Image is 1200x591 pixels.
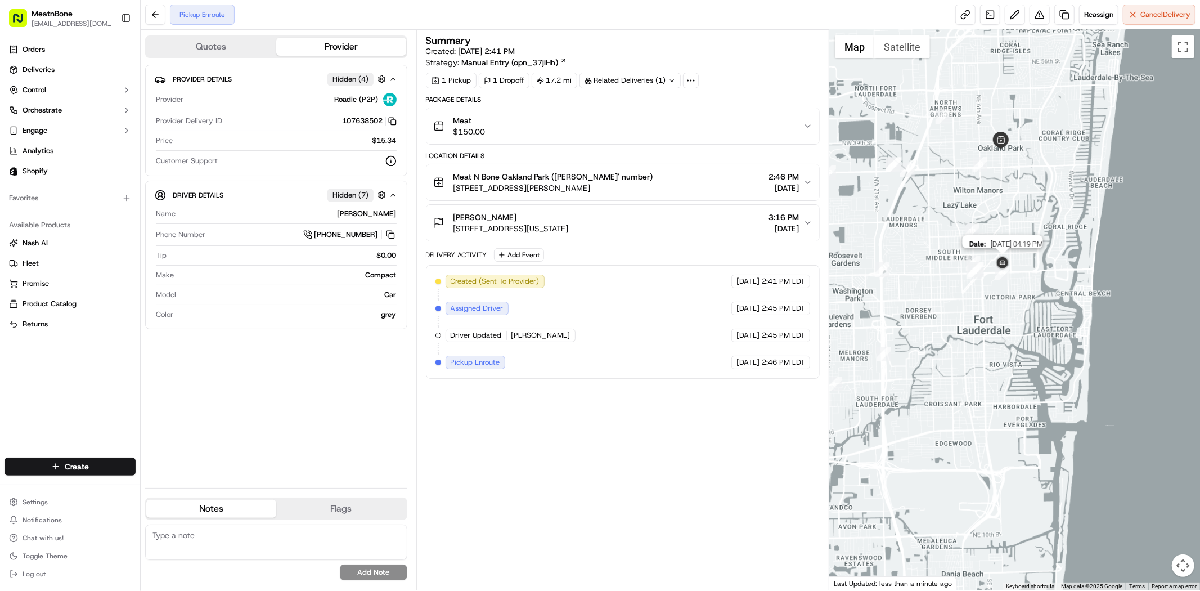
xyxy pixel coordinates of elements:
span: 2:45 PM EDT [762,303,805,314]
button: Map camera controls [1172,554,1194,577]
span: Provider [156,95,183,105]
span: Notifications [23,516,62,525]
span: [DATE] [736,303,759,314]
button: [PERSON_NAME][STREET_ADDRESS][US_STATE]3:16 PM[DATE] [426,205,819,241]
span: Tip [156,250,167,261]
h3: Summary [426,35,471,46]
span: $150.00 [453,126,486,137]
span: Cancel Delivery [1140,10,1190,20]
div: 13 [821,165,836,180]
span: Toggle Theme [23,552,68,561]
button: MeatnBone [32,8,73,19]
a: Orders [5,41,136,59]
div: Favorites [5,189,136,207]
button: Create [5,458,136,476]
span: Analytics [23,146,53,156]
span: [PERSON_NAME] [511,330,570,341]
span: Meat [453,115,486,126]
a: Shopify [5,162,136,180]
div: Package Details [426,95,820,104]
button: Reassign [1079,5,1118,25]
span: Assigned Driver [451,303,504,314]
span: Product Catalog [23,299,77,309]
button: Toggle fullscreen view [1172,35,1194,58]
button: Notes [146,500,276,518]
span: Deliveries [23,65,55,75]
button: Control [5,81,136,99]
a: Returns [9,319,131,329]
span: Phone Number [156,230,205,240]
span: [PHONE_NUMBER] [314,230,378,240]
span: Price [156,136,173,146]
button: Promise [5,275,136,293]
span: Chat with us! [23,534,64,543]
span: [STREET_ADDRESS][US_STATE] [453,223,569,234]
span: Date : [969,240,986,248]
a: Manual Entry (opn_37jiHh) [462,57,567,68]
a: [PHONE_NUMBER] [303,229,397,241]
div: 8 [875,262,889,277]
img: roadie-logo-v2.jpg [383,93,397,106]
span: 2:41 PM EDT [762,276,805,286]
span: [DATE] [736,357,759,368]
div: Last Updated: less than a minute ago [829,576,957,590]
span: [DATE] [736,330,759,341]
span: [DATE] [768,182,799,194]
img: Google [832,576,869,590]
span: Orders [23,44,45,55]
a: Analytics [5,142,136,160]
span: Make [156,270,174,280]
div: 9 [900,163,915,177]
span: Orchestrate [23,105,62,115]
span: Created: [426,46,515,57]
div: Available Products [5,216,136,234]
span: Name [156,209,176,219]
button: Meat$150.00 [426,108,819,144]
button: Provider DetailsHidden (4) [155,70,398,88]
a: Fleet [9,258,131,268]
div: Strategy: [426,57,567,68]
span: Manual Entry (opn_37jiHh) [462,57,559,68]
div: 11 [886,157,901,172]
span: $15.34 [372,136,397,146]
span: Reassign [1084,10,1113,20]
a: Promise [9,279,131,289]
span: Meat N Bone Oakland Park ([PERSON_NAME]' number) [453,171,653,182]
div: 6 [827,377,842,391]
div: 17.2 mi [532,73,577,88]
span: [DATE] [736,276,759,286]
button: Product Catalog [5,295,136,313]
span: [DATE] 2:41 PM [459,46,515,56]
div: [PERSON_NAME] [180,209,397,219]
div: 22 [968,262,983,277]
a: Report a map error [1152,583,1197,589]
span: Returns [23,319,48,329]
span: Roadie (P2P) [335,95,379,105]
div: 24 [995,266,1010,280]
span: Log out [23,570,46,579]
button: Add Event [494,248,544,262]
button: Show satellite imagery [874,35,930,58]
span: Color [156,310,173,320]
div: 20 [966,256,981,271]
span: 2:46 PM EDT [762,357,805,368]
span: Create [65,461,89,472]
span: Provider Delivery ID [156,116,222,126]
button: CancelDelivery [1123,5,1195,25]
button: Fleet [5,254,136,272]
div: grey [178,310,397,320]
button: Log out [5,566,136,582]
button: MeatnBone[EMAIL_ADDRESS][DOMAIN_NAME] [5,5,116,32]
div: 19 [965,223,979,238]
span: Engage [23,126,47,136]
button: Engage [5,122,136,140]
div: $0.00 [171,250,397,261]
button: Flags [276,500,406,518]
span: Driver Updated [451,330,502,341]
span: [EMAIL_ADDRESS][DOMAIN_NAME] [32,19,112,28]
div: Car [181,290,397,300]
button: Keyboard shortcuts [1006,583,1054,590]
div: 7 [877,347,891,361]
span: Model [156,290,176,300]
